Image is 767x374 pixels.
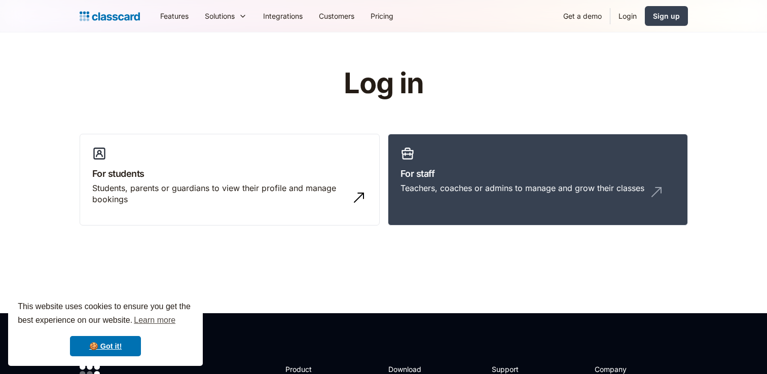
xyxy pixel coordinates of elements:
a: Features [152,5,197,27]
div: Sign up [653,11,680,21]
div: cookieconsent [8,291,203,366]
a: For studentsStudents, parents or guardians to view their profile and manage bookings [80,134,380,226]
h1: Log in [223,68,544,99]
a: Login [610,5,645,27]
a: Pricing [362,5,401,27]
h3: For staff [400,167,675,180]
div: Solutions [205,11,235,21]
div: Solutions [197,5,255,27]
a: home [80,9,140,23]
a: learn more about cookies [132,313,177,328]
a: Get a demo [555,5,610,27]
a: dismiss cookie message [70,336,141,356]
h3: For students [92,167,367,180]
a: Sign up [645,6,688,26]
div: Teachers, coaches or admins to manage and grow their classes [400,182,644,194]
a: Integrations [255,5,311,27]
span: This website uses cookies to ensure you get the best experience on our website. [18,301,193,328]
a: Customers [311,5,362,27]
div: Students, parents or guardians to view their profile and manage bookings [92,182,347,205]
a: For staffTeachers, coaches or admins to manage and grow their classes [388,134,688,226]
